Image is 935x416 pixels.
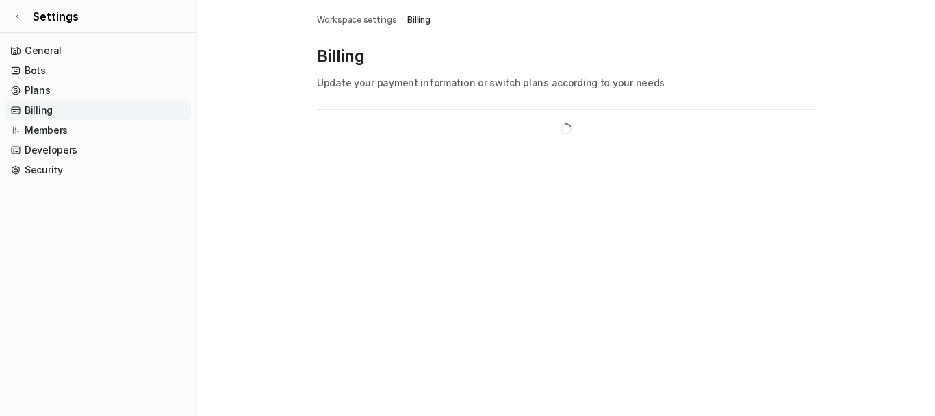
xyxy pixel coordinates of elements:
p: Update your payment information or switch plans according to your needs [317,75,815,90]
a: Billing [5,101,191,120]
a: Bots [5,61,191,80]
a: Developers [5,140,191,160]
a: General [5,41,191,60]
span: Settings [33,8,79,25]
a: Billing [407,14,430,26]
a: Members [5,121,191,140]
p: Billing [317,45,815,67]
span: / [401,14,404,26]
a: Workspace settings [317,14,397,26]
a: Security [5,160,191,180]
a: Plans [5,81,191,100]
